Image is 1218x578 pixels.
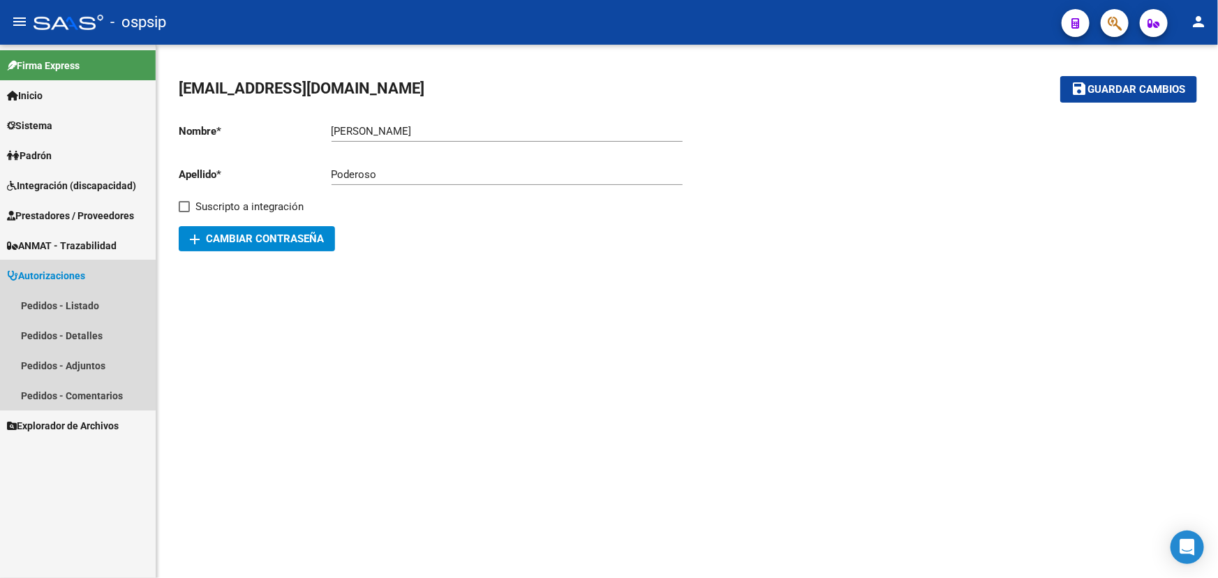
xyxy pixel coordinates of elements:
[179,226,335,251] button: Cambiar Contraseña
[1060,76,1197,102] button: Guardar cambios
[7,88,43,103] span: Inicio
[179,80,424,97] span: [EMAIL_ADDRESS][DOMAIN_NAME]
[11,13,28,30] mat-icon: menu
[179,167,332,182] p: Apellido
[1171,531,1204,564] div: Open Intercom Messenger
[179,124,332,139] p: Nombre
[195,198,304,215] span: Suscripto a integración
[1088,84,1186,96] span: Guardar cambios
[7,238,117,253] span: ANMAT - Trazabilidad
[1071,80,1088,97] mat-icon: save
[1190,13,1207,30] mat-icon: person
[7,418,119,433] span: Explorador de Archivos
[190,232,324,245] span: Cambiar Contraseña
[186,231,203,248] mat-icon: add
[7,58,80,73] span: Firma Express
[7,208,134,223] span: Prestadores / Proveedores
[7,118,52,133] span: Sistema
[7,148,52,163] span: Padrón
[110,7,166,38] span: - ospsip
[7,178,136,193] span: Integración (discapacidad)
[7,268,85,283] span: Autorizaciones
